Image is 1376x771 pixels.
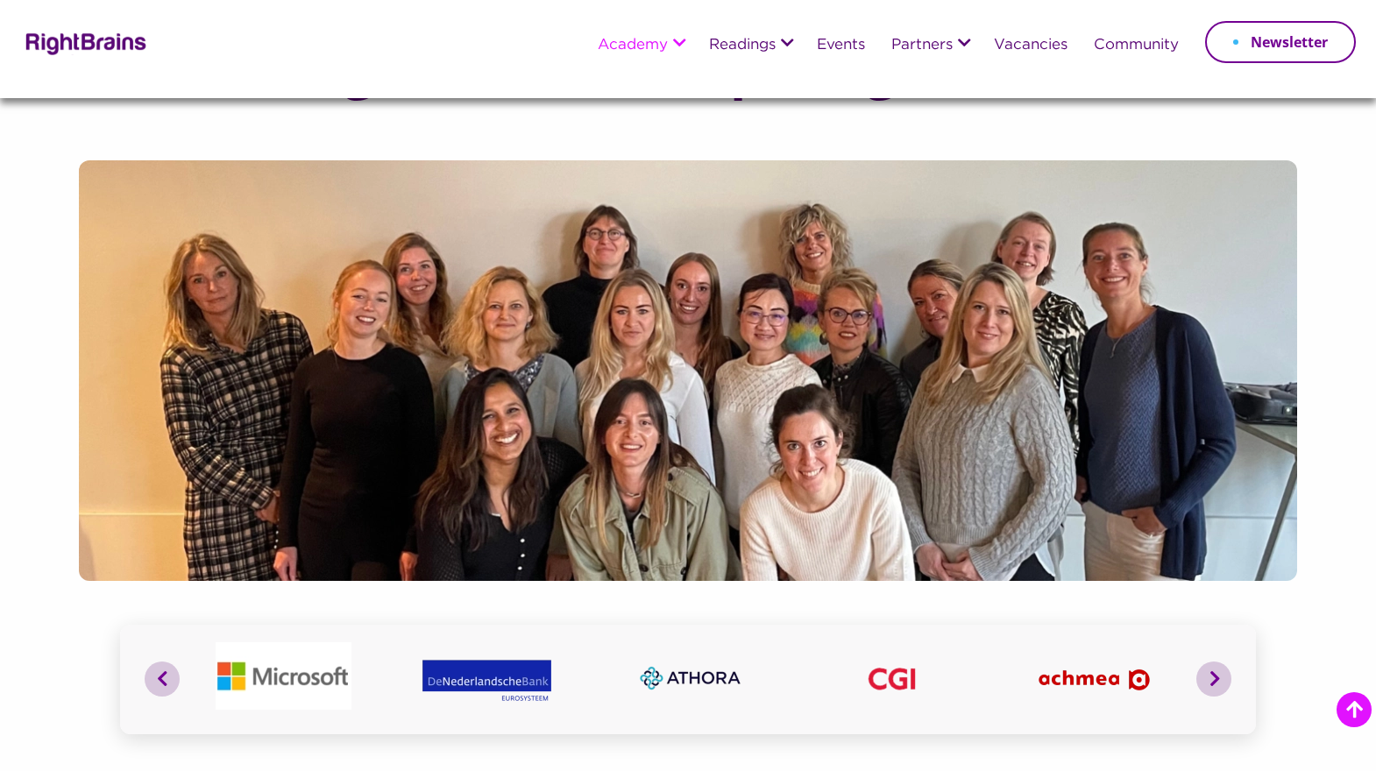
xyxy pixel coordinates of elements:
button: Previous [145,661,180,697]
a: Vacancies [994,38,1067,53]
a: Readings [709,38,776,53]
img: Rightbrains [20,30,147,55]
a: Newsletter [1205,21,1356,63]
button: Next [1196,661,1231,697]
a: Community [1094,38,1179,53]
a: Academy [598,38,668,53]
a: Events [817,38,865,53]
a: Partners [891,38,953,53]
